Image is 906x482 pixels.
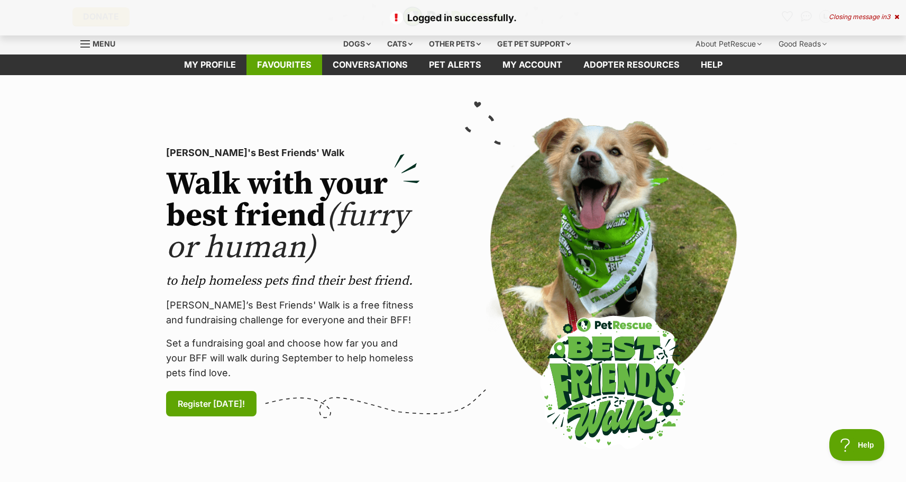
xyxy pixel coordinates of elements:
[173,54,246,75] a: My profile
[771,33,834,54] div: Good Reads
[492,54,573,75] a: My account
[418,54,492,75] a: Pet alerts
[688,33,769,54] div: About PetRescue
[380,33,420,54] div: Cats
[93,39,115,48] span: Menu
[166,391,257,416] a: Register [DATE]!
[166,196,409,268] span: (furry or human)
[166,298,420,328] p: [PERSON_NAME]’s Best Friends' Walk is a free fitness and fundraising challenge for everyone and t...
[178,397,245,410] span: Register [DATE]!
[490,33,578,54] div: Get pet support
[573,54,690,75] a: Adopter resources
[166,336,420,380] p: Set a fundraising goal and choose how far you and your BFF will walk during September to help hom...
[80,33,123,52] a: Menu
[422,33,488,54] div: Other pets
[246,54,322,75] a: Favourites
[829,429,885,461] iframe: Help Scout Beacon - Open
[322,54,418,75] a: conversations
[336,33,378,54] div: Dogs
[166,145,420,160] p: [PERSON_NAME]'s Best Friends' Walk
[690,54,733,75] a: Help
[166,169,420,264] h2: Walk with your best friend
[166,272,420,289] p: to help homeless pets find their best friend.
